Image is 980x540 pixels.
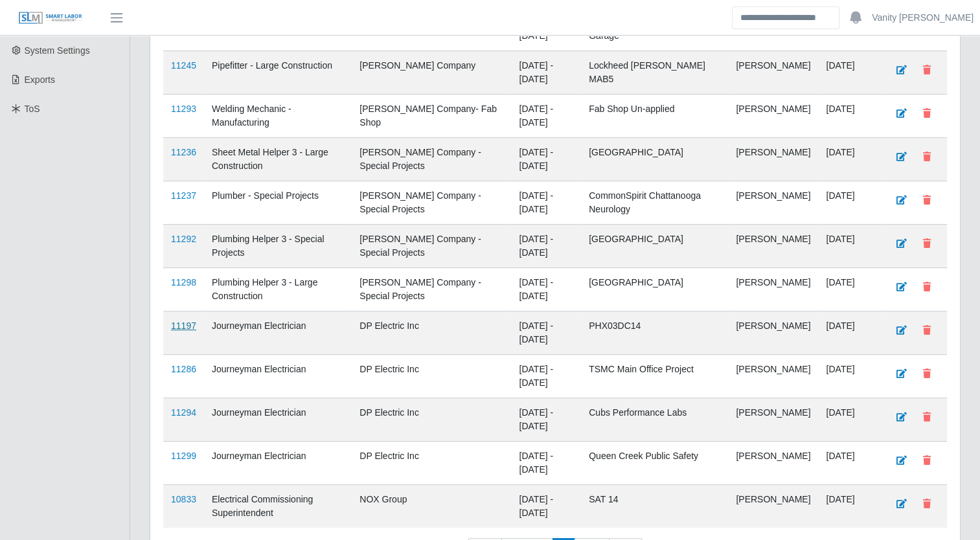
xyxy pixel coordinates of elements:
input: Search [732,6,839,29]
td: Lockheed [PERSON_NAME] MAB5 [581,51,728,95]
td: CommonSpirit Chattanooga Neurology [581,181,728,225]
a: 11299 [171,451,196,461]
a: 11298 [171,277,196,287]
td: Journeyman Electrician [204,311,352,355]
td: [DATE] [818,355,880,398]
td: [DATE] - [DATE] [511,138,581,181]
td: TSMC Main Office Project [581,355,728,398]
td: [GEOGRAPHIC_DATA] [581,138,728,181]
td: Plumber - Special Projects [204,181,352,225]
td: [DATE] [818,398,880,442]
td: Plumbing Helper 3 - Special Projects [204,225,352,268]
td: [PERSON_NAME] [728,95,818,138]
td: Welding Mechanic - Manufacturing [204,95,352,138]
td: Electrical Commissioning Superintendent [204,485,352,528]
a: Vanity [PERSON_NAME] [872,11,974,25]
td: [GEOGRAPHIC_DATA] [581,268,728,311]
td: [PERSON_NAME] Company - Special Projects [352,181,511,225]
td: [PERSON_NAME] [728,51,818,95]
td: [DATE] - [DATE] [511,442,581,485]
td: SAT 14 [581,485,728,528]
a: 11245 [171,60,196,71]
td: [DATE] [818,51,880,95]
td: Queen Creek Public Safety [581,442,728,485]
td: Pipefitter - Large Construction [204,51,352,95]
a: 11286 [171,364,196,374]
td: Journeyman Electrician [204,398,352,442]
td: PHX03DC14 [581,311,728,355]
td: [DATE] - [DATE] [511,95,581,138]
td: [PERSON_NAME] Company [352,51,511,95]
td: [PERSON_NAME] Company - Special Projects [352,268,511,311]
td: Sheet Metal Helper 3 - Large Construction [204,138,352,181]
td: [PERSON_NAME] [728,225,818,268]
td: [PERSON_NAME] [728,355,818,398]
td: [DATE] - [DATE] [511,225,581,268]
td: [PERSON_NAME] [728,311,818,355]
a: 11292 [171,234,196,244]
img: SLM Logo [18,11,83,25]
td: NOX Group [352,485,511,528]
span: ToS [25,104,40,114]
td: Journeyman Electrician [204,355,352,398]
td: [PERSON_NAME] [728,268,818,311]
td: [PERSON_NAME] [728,398,818,442]
td: [DATE] - [DATE] [511,485,581,528]
td: [PERSON_NAME] Company - Special Projects [352,225,511,268]
td: Plumbing Helper 3 - Large Construction [204,268,352,311]
td: DP Electric Inc [352,311,511,355]
td: Fab Shop Un-applied [581,95,728,138]
td: [DATE] [818,485,880,528]
a: 11294 [171,407,196,418]
td: [DATE] [818,181,880,225]
td: [PERSON_NAME] Company- Fab Shop [352,95,511,138]
td: [PERSON_NAME] [728,138,818,181]
td: DP Electric Inc [352,442,511,485]
a: 11236 [171,147,196,157]
a: 11237 [171,190,196,201]
td: [DATE] - [DATE] [511,355,581,398]
td: [DATE] [818,311,880,355]
a: 10833 [171,494,196,504]
span: Exports [25,74,55,85]
td: DP Electric Inc [352,355,511,398]
td: [DATE] - [DATE] [511,51,581,95]
td: [PERSON_NAME] [728,442,818,485]
td: [DATE] [818,442,880,485]
td: [DATE] - [DATE] [511,181,581,225]
td: [DATE] - [DATE] [511,311,581,355]
td: [DATE] [818,225,880,268]
td: [PERSON_NAME] Company - Special Projects [352,138,511,181]
td: Journeyman Electrician [204,442,352,485]
td: Cubs Performance Labs [581,398,728,442]
td: [PERSON_NAME] [728,485,818,528]
td: [GEOGRAPHIC_DATA] [581,225,728,268]
td: [DATE] [818,138,880,181]
td: [DATE] - [DATE] [511,268,581,311]
td: DP Electric Inc [352,398,511,442]
td: [DATE] [818,95,880,138]
a: 11197 [171,321,196,331]
td: [DATE] - [DATE] [511,398,581,442]
td: [DATE] [818,268,880,311]
span: System Settings [25,45,90,56]
td: [PERSON_NAME] [728,181,818,225]
a: 11293 [171,104,196,114]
